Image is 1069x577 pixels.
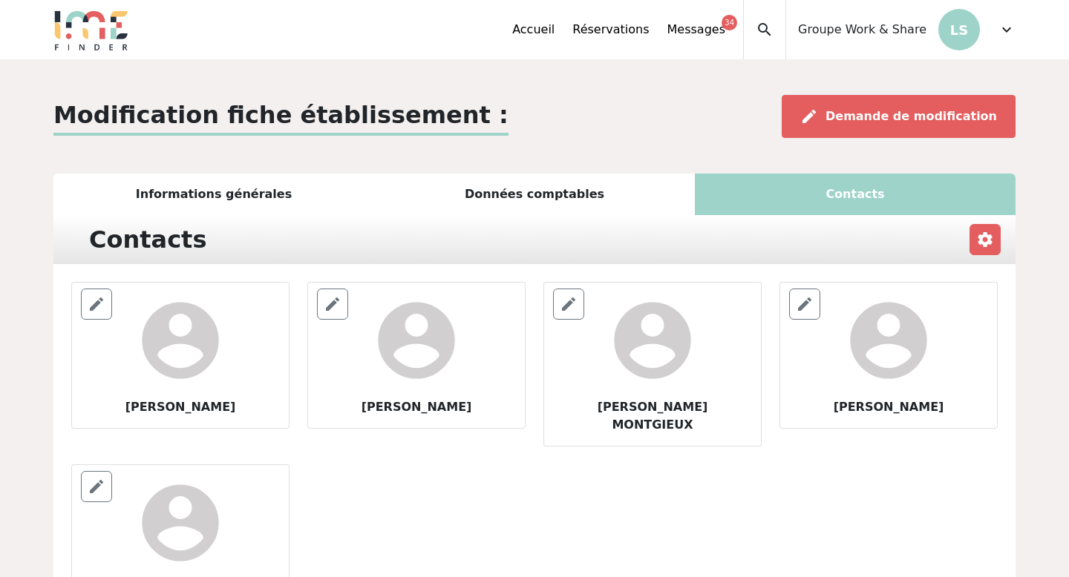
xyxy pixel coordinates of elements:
div: Contacts [695,174,1016,215]
span: account_circle [134,294,226,386]
span: edit [88,295,105,313]
span: edit [88,478,105,495]
div: 34 [722,15,737,30]
div: Données comptables [374,174,695,215]
span: account_circle [607,294,699,386]
span: edit [796,295,814,313]
p: [PERSON_NAME] [362,398,472,416]
a: Accueil [512,21,555,39]
span: search [756,21,774,39]
span: settings [976,231,994,248]
span: edit [324,295,341,313]
div: Informations générales [53,174,374,215]
span: edit [560,295,578,313]
a: Messages34 [667,21,725,39]
p: Modification fiche établissement : [53,97,509,136]
p: [PERSON_NAME] [125,398,236,416]
img: Logo.png [53,9,129,50]
span: account_circle [134,477,226,569]
div: Contacts [80,221,215,258]
p: [PERSON_NAME] [834,398,944,416]
span: Demande de modification [826,109,997,123]
button: settings [970,224,1001,255]
a: Réservations [572,21,649,39]
span: edit [800,108,818,125]
p: [PERSON_NAME] MONTGIEUX [556,398,749,434]
span: account_circle [843,294,935,386]
p: LS [938,9,980,50]
span: expand_more [998,21,1016,39]
span: Groupe Work & Share [798,21,926,39]
span: account_circle [370,294,462,386]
